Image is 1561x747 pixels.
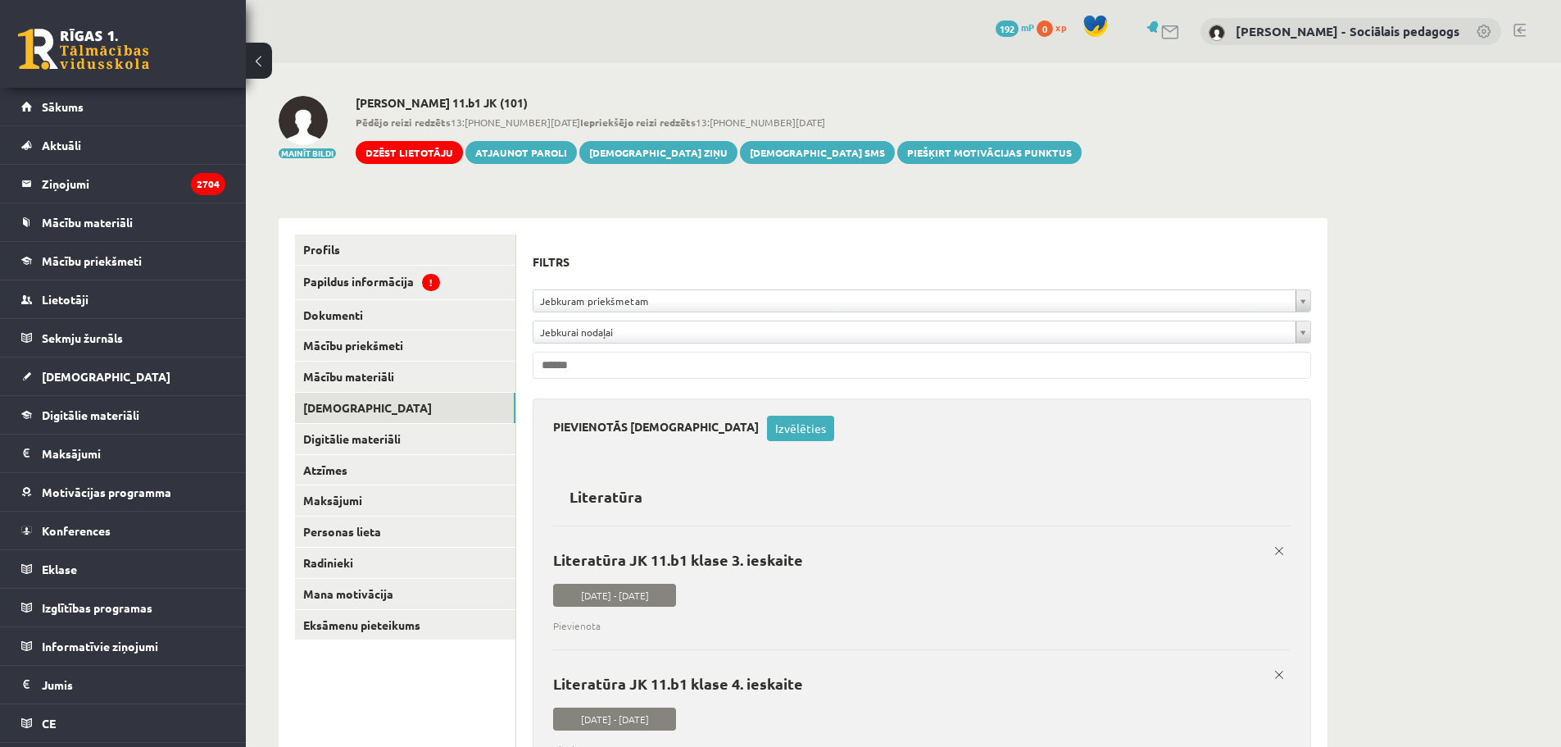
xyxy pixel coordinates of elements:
[295,610,515,640] a: Eksāmenu pieteikums
[996,20,1034,34] a: 192 mP
[279,148,336,158] button: Mainīt bildi
[996,20,1019,37] span: 192
[740,141,895,164] a: [DEMOGRAPHIC_DATA] SMS
[1236,23,1459,39] a: [PERSON_NAME] - Sociālais pedagogs
[295,235,515,265] a: Profils
[21,88,225,125] a: Sākums
[533,251,1291,273] h3: Filtrs
[21,280,225,318] a: Lietotāji
[42,600,152,615] span: Izglītības programas
[21,358,225,395] a: [DEMOGRAPHIC_DATA]
[295,424,515,454] a: Digitālie materiāli
[1209,25,1225,41] img: Dagnija Gaubšteina - Sociālais pedagogs
[42,435,225,472] legend: Maksājumi
[553,477,659,516] h2: Literatūra
[295,579,515,609] a: Mana motivācija
[21,165,225,203] a: Ziņojumi2704
[42,292,88,307] span: Lietotāji
[295,548,515,578] a: Radinieki
[42,165,225,203] legend: Ziņojumi
[1037,20,1053,37] span: 0
[553,618,1278,633] span: Pievienota
[191,173,225,195] i: 2704
[553,584,676,607] span: [DATE] - [DATE]
[42,716,56,731] span: CE
[42,408,139,422] span: Digitālie materiāli
[356,115,1082,130] span: 13:[PHONE_NUMBER][DATE] 13:[PHONE_NUMBER][DATE]
[1268,663,1291,686] a: x
[295,300,515,330] a: Dokumenti
[533,321,1310,343] a: Jebkurai nodaļai
[579,141,737,164] a: [DEMOGRAPHIC_DATA] ziņu
[295,266,515,299] a: Papildus informācija!
[553,416,767,434] h3: Pievienotās [DEMOGRAPHIC_DATA]
[42,253,142,268] span: Mācību priekšmeti
[1021,20,1034,34] span: mP
[21,704,225,742] a: CE
[295,455,515,485] a: Atzīmes
[42,138,81,153] span: Aktuāli
[21,627,225,665] a: Informatīvie ziņojumi
[465,141,577,164] a: Atjaunot paroli
[295,393,515,423] a: [DEMOGRAPHIC_DATA]
[21,126,225,164] a: Aktuāli
[295,362,515,392] a: Mācību materiāli
[295,330,515,361] a: Mācību priekšmeti
[553,675,1278,692] p: Literatūra JK 11.b1 klase 4. ieskaite
[767,416,834,441] a: Izvēlēties
[356,141,463,164] a: Dzēst lietotāju
[42,677,73,692] span: Jumis
[1055,20,1066,34] span: xp
[42,330,123,345] span: Sekmju žurnāls
[42,639,158,654] span: Informatīvie ziņojumi
[18,29,149,70] a: Rīgas 1. Tālmācības vidusskola
[422,274,440,291] span: !
[295,517,515,547] a: Personas lieta
[21,550,225,588] a: Eklase
[580,116,696,129] b: Iepriekšējo reizi redzēts
[897,141,1082,164] a: Piešķirt motivācijas punktus
[21,435,225,472] a: Maksājumi
[356,116,451,129] b: Pēdējo reizi redzēts
[42,369,170,384] span: [DEMOGRAPHIC_DATA]
[356,96,1082,110] h2: [PERSON_NAME] 11.b1 JK (101)
[21,666,225,704] a: Jumis
[533,290,1310,312] a: Jebkuram priekšmetam
[21,203,225,241] a: Mācību materiāli
[21,396,225,434] a: Digitālie materiāli
[21,589,225,626] a: Izglītības programas
[540,321,1289,343] span: Jebkurai nodaļai
[21,319,225,357] a: Sekmju žurnāls
[295,485,515,516] a: Maksājumi
[21,242,225,280] a: Mācību priekšmeti
[42,99,84,114] span: Sākums
[21,512,225,549] a: Konferences
[540,290,1289,312] span: Jebkuram priekšmetam
[42,562,77,576] span: Eklase
[1268,540,1291,563] a: x
[42,523,111,538] span: Konferences
[42,485,171,499] span: Motivācijas programma
[1037,20,1074,34] a: 0 xp
[279,96,328,145] img: Liene Grava
[553,708,676,731] span: [DATE] - [DATE]
[21,473,225,511] a: Motivācijas programma
[42,215,133,230] span: Mācību materiāli
[553,551,1278,568] p: Literatūra JK 11.b1 klase 3. ieskaite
